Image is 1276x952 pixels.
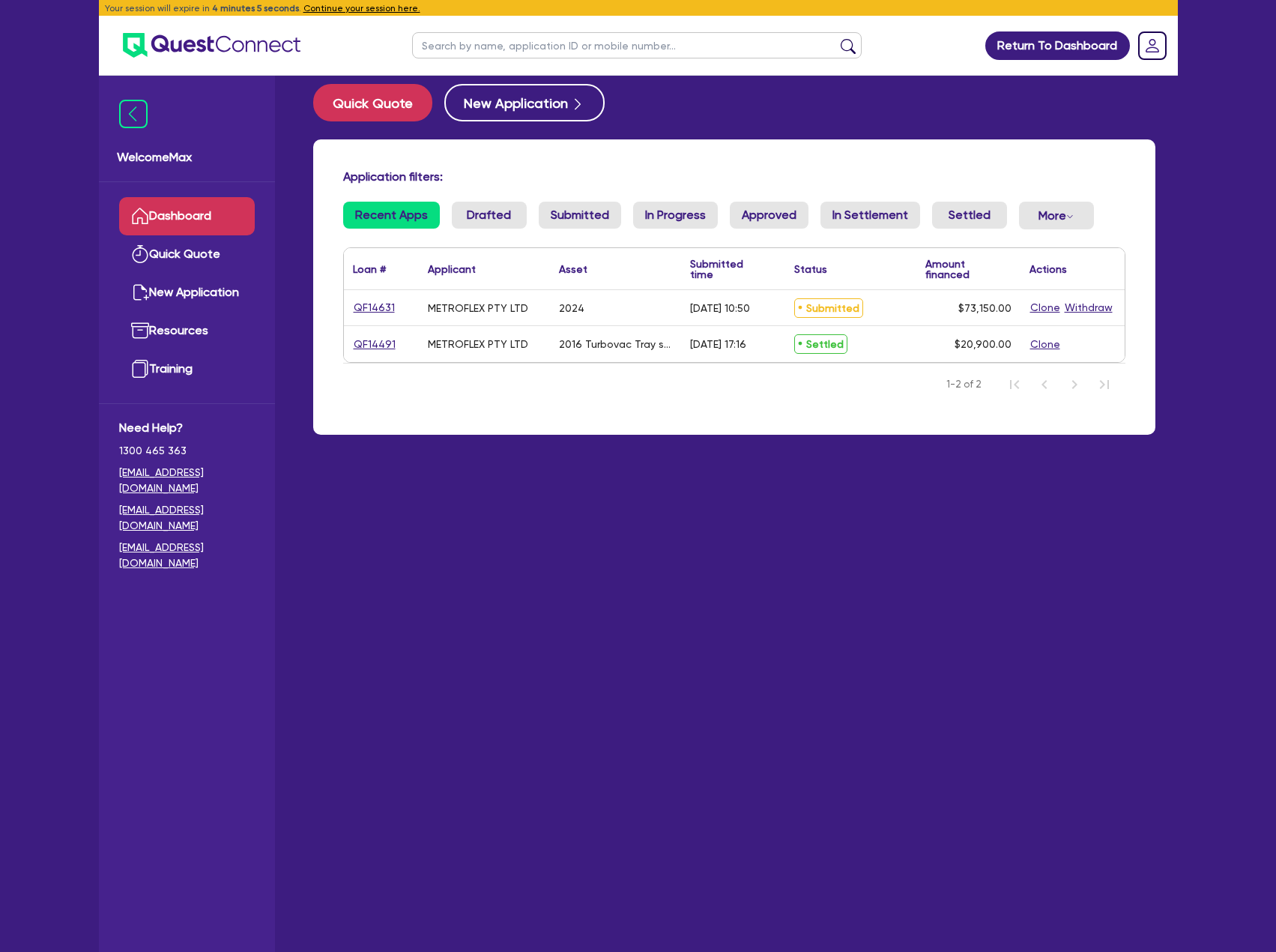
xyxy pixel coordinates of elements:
span: 1-2 of 2 [946,377,982,392]
div: 2024 [559,302,584,314]
a: Dashboard [119,197,255,235]
h4: Application filters: [343,169,1125,184]
a: [EMAIL_ADDRESS][DOMAIN_NAME] [119,502,255,534]
a: Quick Quote [313,84,444,121]
button: Withdraw [1064,299,1113,316]
a: Recent Apps [343,202,440,229]
a: Training [119,350,255,388]
button: New Application [444,84,605,121]
img: resources [131,322,149,340]
a: In Settlement [820,202,920,229]
input: Search by name, application ID or mobile number... [412,32,862,58]
a: QF14631 [353,299,396,316]
a: New Application [119,274,255,312]
a: [EMAIL_ADDRESS][DOMAIN_NAME] [119,540,255,571]
img: quick-quote [131,245,149,263]
img: icon-menu-close [119,100,148,128]
div: Actions [1029,264,1067,274]
a: Dropdown toggle [1133,26,1172,65]
div: [DATE] 17:16 [690,338,746,350]
button: Next Page [1059,370,1089,400]
a: Approved [730,202,808,229]
button: Quick Quote [313,84,432,121]
img: quest-connect-logo-blue [123,33,300,58]
button: Clone [1029,299,1061,316]
button: Last Page [1089,370,1119,400]
img: training [131,360,149,378]
a: Settled [932,202,1007,229]
span: $20,900.00 [955,338,1012,350]
a: Resources [119,312,255,350]
button: Continue your session here. [303,1,420,15]
a: In Progress [633,202,718,229]
div: Status [794,264,827,274]
a: QF14491 [353,336,396,353]
div: METROFLEX PTY LTD [428,338,528,350]
span: Need Help? [119,419,255,437]
a: Submitted [539,202,621,229]
div: Loan # [353,264,386,274]
a: Drafted [452,202,527,229]
button: First Page [1000,370,1029,400]
span: Welcome Max [117,148,257,166]
span: $73,150.00 [958,302,1012,314]
span: Settled [794,334,847,354]
button: Clone [1029,336,1061,353]
div: Submitted time [690,259,763,280]
div: METROFLEX PTY LTD [428,302,528,314]
div: [DATE] 10:50 [690,302,750,314]
button: Dropdown toggle [1019,202,1094,229]
div: Asset [559,264,587,274]
a: Quick Quote [119,235,255,274]
span: 1300 465 363 [119,443,255,459]
a: Return To Dashboard [985,31,1130,60]
div: 2016 Turbovac Tray sealer TPS Compact XL [559,338,672,350]
button: Previous Page [1029,370,1059,400]
span: Submitted [794,298,863,318]
img: new-application [131,283,149,301]
div: Applicant [428,264,476,274]
span: 4 minutes 5 seconds [212,3,299,13]
div: Amount financed [925,259,1012,280]
a: [EMAIL_ADDRESS][DOMAIN_NAME] [119,465,255,496]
